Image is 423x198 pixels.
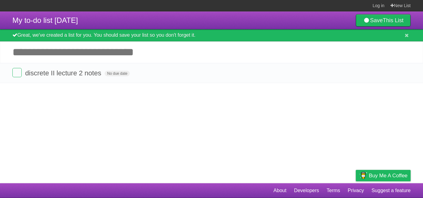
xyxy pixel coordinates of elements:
[372,185,411,196] a: Suggest a feature
[273,185,286,196] a: About
[369,170,408,181] span: Buy me a coffee
[356,170,411,181] a: Buy me a coffee
[356,14,411,27] a: SaveThis List
[105,71,130,76] span: No due date
[383,17,403,23] b: This List
[294,185,319,196] a: Developers
[327,185,340,196] a: Terms
[12,16,78,24] span: My to-do list [DATE]
[25,69,103,77] span: discrete II lecture 2 notes
[348,185,364,196] a: Privacy
[359,170,367,181] img: Buy me a coffee
[12,68,22,77] label: Done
